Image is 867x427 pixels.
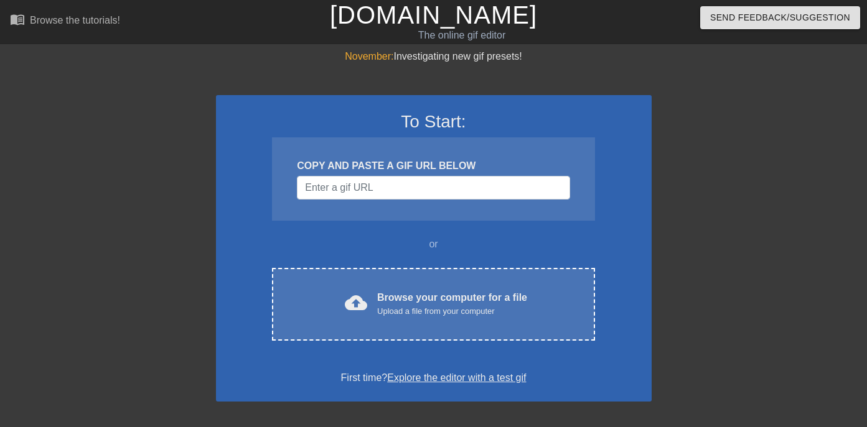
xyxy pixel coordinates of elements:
[216,49,652,64] div: Investigating new gif presets!
[345,51,393,62] span: November:
[248,237,619,252] div: or
[295,28,628,43] div: The online gif editor
[345,292,367,314] span: cloud_upload
[377,305,527,318] div: Upload a file from your computer
[377,290,527,318] div: Browse your computer for a file
[10,12,120,31] a: Browse the tutorials!
[232,370,635,385] div: First time?
[297,176,569,200] input: Username
[387,372,526,383] a: Explore the editor with a test gif
[330,1,537,29] a: [DOMAIN_NAME]
[10,12,25,27] span: menu_book
[297,158,569,173] div: COPY AND PASTE A GIF URL BELOW
[710,10,850,25] span: Send Feedback/Suggestion
[30,15,120,25] div: Browse the tutorials!
[700,6,860,29] button: Send Feedback/Suggestion
[232,111,635,132] h3: To Start:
